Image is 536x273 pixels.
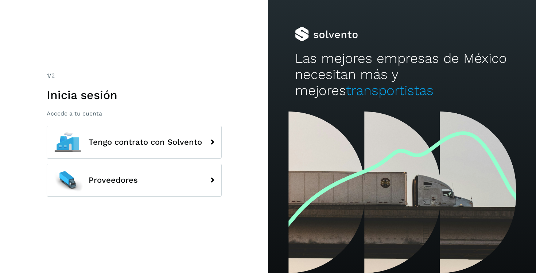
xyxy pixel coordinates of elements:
[47,88,222,102] h1: Inicia sesión
[89,176,138,185] span: Proveedores
[47,71,222,80] div: /2
[295,50,509,99] h2: Las mejores empresas de México necesitan más y mejores
[89,138,202,147] span: Tengo contrato con Solvento
[47,126,222,159] button: Tengo contrato con Solvento
[346,83,434,98] span: transportistas
[47,110,222,117] p: Accede a tu cuenta
[47,72,49,79] span: 1
[47,164,222,197] button: Proveedores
